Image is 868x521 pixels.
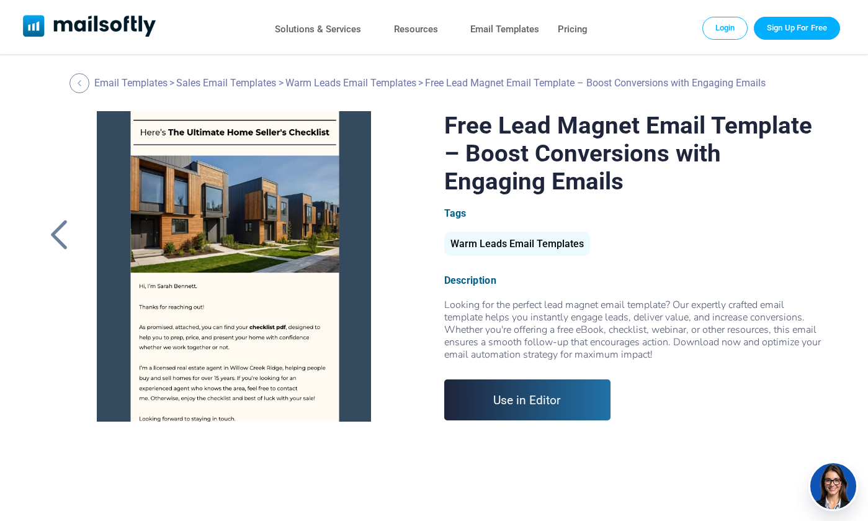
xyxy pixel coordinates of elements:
[275,20,361,39] a: Solutions & Services
[558,20,588,39] a: Pricing
[444,379,611,420] a: Use in Editor
[754,17,840,39] a: Trial
[470,20,539,39] a: Email Templates
[702,17,748,39] a: Login
[43,219,74,251] a: Back
[23,15,156,39] a: Mailsoftly
[394,20,438,39] a: Resources
[444,111,825,195] h1: Free Lead Magnet Email Template – Boost Conversions with Engaging Emails
[444,299,825,361] p: Looking for the perfect lead magnet email template? Our expertly crafted email template helps you...
[444,207,825,219] div: Tags
[444,243,590,248] a: Warm Leads Email Templates
[94,77,168,89] a: Email Templates
[444,274,825,286] div: Description
[81,111,386,422] a: Free Lead Magnet Email Template – Boost Conversions with Engaging Emails
[444,232,590,256] div: Warm Leads Email Templates
[176,77,276,89] a: Sales Email Templates
[69,73,92,93] a: Back
[285,77,416,89] a: Warm Leads Email Templates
